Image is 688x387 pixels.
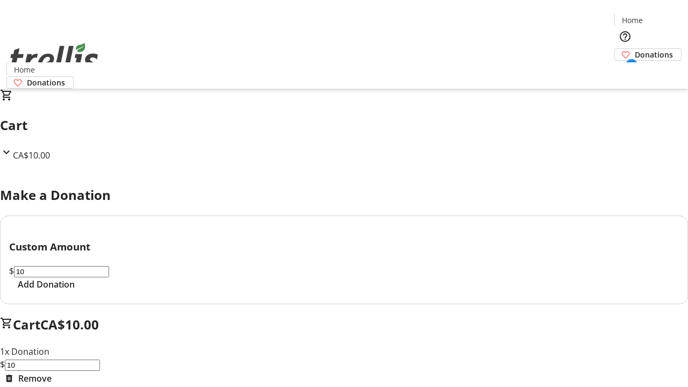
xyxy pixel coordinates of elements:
span: CA$10.00 [13,149,50,161]
span: Donations [635,49,673,60]
span: Donations [27,77,65,88]
button: Add Donation [9,278,83,291]
span: Remove [18,372,52,385]
button: Help [614,26,636,47]
input: Donation Amount [14,266,109,277]
input: Donation Amount [5,360,100,371]
span: CA$10.00 [40,316,99,333]
span: Add Donation [18,278,75,291]
a: Donations [6,76,74,89]
a: Home [615,15,649,26]
img: Orient E2E Organization 8nBUyTNnwE's Logo [6,31,102,85]
button: Cart [614,61,636,82]
h3: Custom Amount [9,239,679,254]
span: $ [9,265,14,277]
span: Home [622,15,643,26]
a: Home [7,64,41,75]
span: Home [14,64,35,75]
a: Donations [614,48,682,61]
